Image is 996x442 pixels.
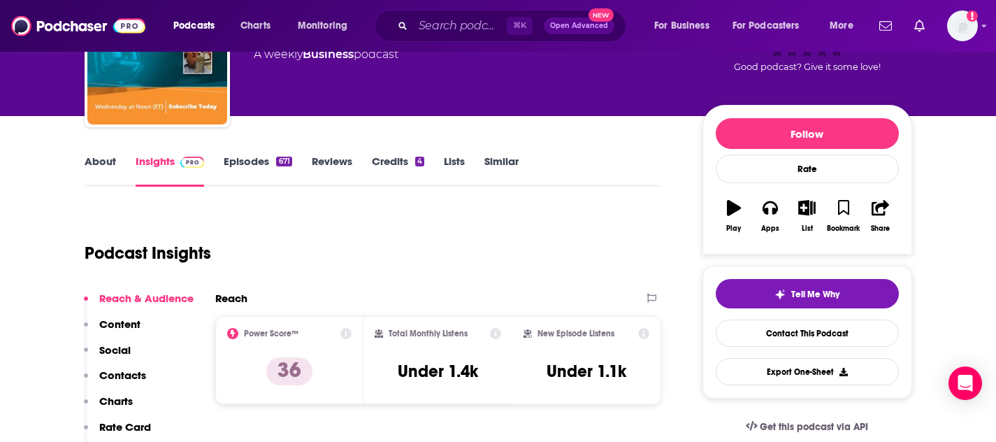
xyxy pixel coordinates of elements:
button: open menu [164,15,233,37]
div: Rate [716,155,899,183]
div: Play [726,224,741,233]
a: Episodes671 [224,155,291,187]
a: Similar [484,155,519,187]
a: Contact This Podcast [716,320,899,347]
a: About [85,155,116,187]
p: Content [99,318,140,331]
button: Follow [716,118,899,149]
a: Show notifications dropdown [909,14,930,38]
p: Charts [99,394,133,408]
h2: Reach [215,292,247,305]
button: Reach & Audience [84,292,194,318]
a: Credits4 [372,155,424,187]
h2: Power Score™ [244,329,298,338]
button: Social [84,343,131,369]
img: tell me why sparkle [774,289,786,300]
span: Podcasts [173,16,215,36]
div: Search podcasts, credits, & more... [388,10,640,42]
button: Content [84,318,140,343]
span: Logged in as saraatspark [947,10,978,41]
h3: Under 1.4k [398,361,478,382]
a: Lists [444,155,465,187]
div: Bookmark [827,224,860,233]
span: More [830,16,853,36]
span: Open Advanced [550,22,608,29]
a: Charts [231,15,279,37]
p: Social [99,343,131,357]
button: Bookmark [825,191,862,241]
a: Show notifications dropdown [874,14,897,38]
button: Export One-Sheet [716,358,899,385]
div: 4 [415,157,424,166]
img: Podchaser Pro [180,157,205,168]
h3: Under 1.1k [547,361,626,382]
button: tell me why sparkleTell Me Why [716,279,899,308]
span: Tell Me Why [791,289,839,300]
h1: Podcast Insights [85,243,211,264]
img: User Profile [947,10,978,41]
span: ⌘ K [507,17,533,35]
p: Rate Card [99,420,151,434]
button: List [788,191,825,241]
button: Charts [84,394,133,420]
button: open menu [820,15,871,37]
div: Apps [761,224,779,233]
p: Contacts [99,369,146,382]
span: For Business [654,16,709,36]
p: 36 [266,357,312,385]
p: Reach & Audience [99,292,194,305]
button: open menu [644,15,727,37]
span: For Podcasters [732,16,800,36]
a: Business [303,48,354,61]
span: Monitoring [298,16,347,36]
a: InsightsPodchaser Pro [136,155,205,187]
button: Contacts [84,369,146,394]
div: Open Intercom Messenger [948,366,982,400]
span: Good podcast? Give it some love! [734,62,881,72]
svg: Add a profile image [967,10,978,22]
button: Apps [752,191,788,241]
span: Charts [240,16,270,36]
span: Get this podcast via API [760,421,868,433]
h2: New Episode Listens [537,329,614,338]
div: A weekly podcast [254,46,398,63]
div: List [802,224,813,233]
div: 671 [276,157,291,166]
button: Show profile menu [947,10,978,41]
button: open menu [288,15,366,37]
input: Search podcasts, credits, & more... [413,15,507,37]
img: Podchaser - Follow, Share and Rate Podcasts [11,13,145,39]
button: Play [716,191,752,241]
div: Share [871,224,890,233]
a: Reviews [312,155,352,187]
button: Share [862,191,898,241]
h2: Total Monthly Listens [389,329,468,338]
button: open menu [723,15,820,37]
span: New [589,8,614,22]
button: Open AdvancedNew [544,17,614,34]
